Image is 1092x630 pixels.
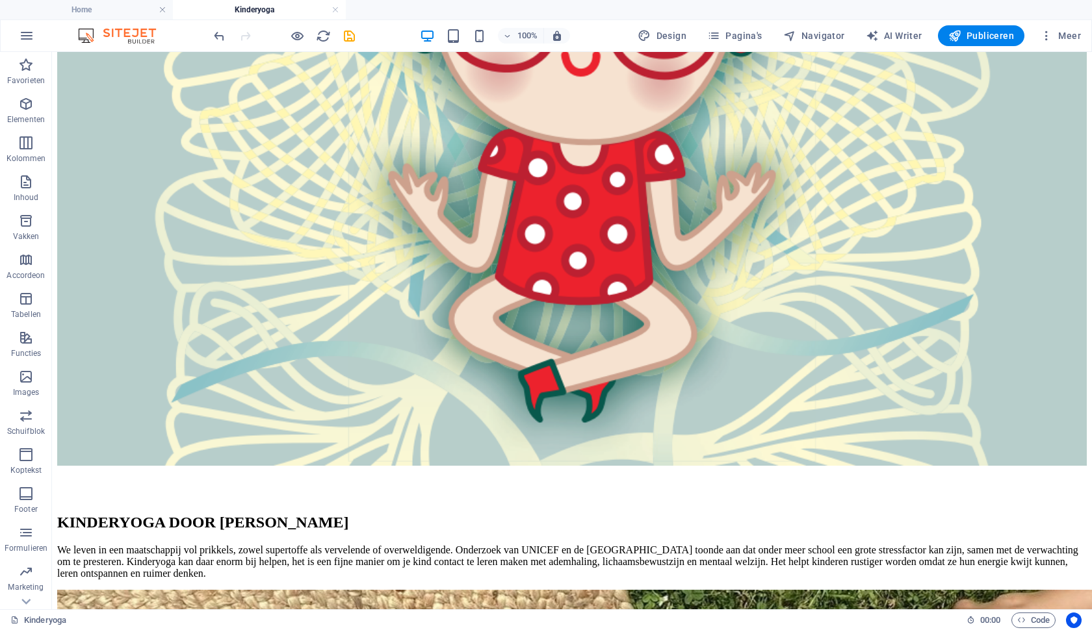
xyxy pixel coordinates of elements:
[11,348,42,359] p: Functies
[173,3,346,17] h4: Kinderyoga
[980,612,1000,628] span: 00 00
[938,25,1024,46] button: Publiceren
[551,30,563,42] i: Stel bij het wijzigen van de grootte van de weergegeven website automatisch het juist zoomniveau ...
[316,29,331,44] i: Pagina opnieuw laden
[7,75,45,86] p: Favorieten
[707,29,762,42] span: Pagina's
[6,153,46,164] p: Kolommen
[861,25,928,46] button: AI Writer
[783,29,845,42] span: Navigator
[632,25,692,46] div: Design (Ctrl+Alt+Y)
[5,543,47,553] p: Formulieren
[13,231,40,242] p: Vakken
[342,29,357,44] i: Opslaan (Ctrl+S)
[315,28,331,44] button: reload
[632,25,692,46] button: Design
[7,114,45,125] p: Elementen
[517,28,538,44] h6: 100%
[702,25,768,46] button: Pagina's
[11,309,41,320] p: Tabellen
[967,612,1001,628] h6: Sessietijd
[1040,29,1081,42] span: Meer
[638,29,686,42] span: Design
[13,387,40,397] p: Images
[1066,612,1082,628] button: Usercentrics
[1011,612,1056,628] button: Code
[211,28,227,44] button: undo
[75,28,172,44] img: Editor Logo
[778,25,850,46] button: Navigator
[341,28,357,44] button: save
[10,612,66,628] a: Klik om selectie op te heffen, dubbelklik om Pagina's te open
[10,465,42,475] p: Koptekst
[989,615,991,625] span: :
[866,29,922,42] span: AI Writer
[7,426,45,436] p: Schuifblok
[1035,25,1086,46] button: Meer
[289,28,305,44] button: Klik hier om de voorbeeldmodus te verlaten en verder te gaan met bewerken
[8,582,44,592] p: Marketing
[948,29,1014,42] span: Publiceren
[1017,612,1050,628] span: Code
[212,29,227,44] i: Ongedaan maken: Plakken (Ctrl+Z)
[6,270,45,281] p: Accordeon
[498,28,544,44] button: 100%
[14,192,39,203] p: Inhoud
[14,504,38,514] p: Footer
